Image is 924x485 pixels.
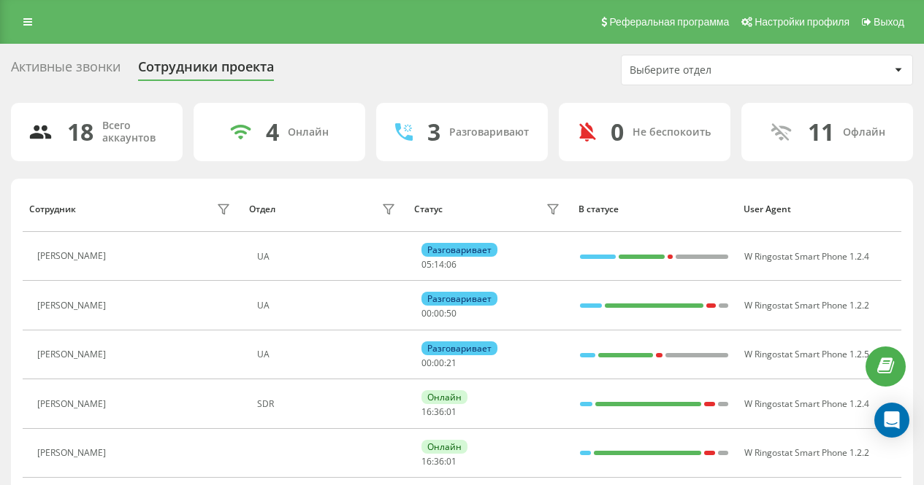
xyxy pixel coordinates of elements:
div: 3 [427,118,440,146]
span: 36 [434,406,444,418]
span: 00 [421,307,432,319]
div: Выберите отдел [630,64,804,77]
div: Open Intercom Messenger [874,403,909,438]
div: UA [257,349,400,360]
div: : : [421,358,457,368]
span: 16 [421,406,432,418]
span: 16 [421,455,432,467]
div: [PERSON_NAME] [37,300,110,311]
div: Сотрудники проекта [138,59,274,82]
div: 4 [266,118,279,146]
span: 00 [434,357,444,369]
div: 11 [808,118,834,146]
div: Разговаривает [421,243,497,257]
div: : : [421,260,457,270]
div: Разговаривает [421,341,497,355]
span: Настройки профиля [755,16,849,28]
span: 21 [446,357,457,369]
span: W Ringostat Smart Phone 1.2.4 [744,397,869,410]
span: W Ringostat Smart Phone 1.2.2 [744,446,869,459]
span: 14 [434,258,444,271]
span: 05 [421,258,432,271]
div: 0 [611,118,624,146]
span: Выход [874,16,904,28]
span: 01 [446,406,457,418]
span: 06 [446,258,457,271]
div: Разговаривают [449,126,529,139]
div: [PERSON_NAME] [37,349,110,360]
div: Онлайн [288,126,329,139]
span: 01 [446,455,457,467]
div: Активные звонки [11,59,121,82]
span: 00 [421,357,432,369]
div: : : [421,457,457,467]
div: Статус [414,204,443,214]
div: SDR [257,399,400,409]
div: Не беспокоить [633,126,711,139]
div: Всего аккаунтов [102,120,165,144]
span: 50 [446,307,457,319]
div: : : [421,309,457,319]
div: Отдел [249,204,275,214]
span: 36 [434,455,444,467]
div: Онлайн [421,390,467,404]
div: Сотрудник [29,204,76,214]
div: 18 [67,118,93,146]
span: W Ringostat Smart Phone 1.2.2 [744,299,869,311]
span: Реферальная программа [609,16,729,28]
span: W Ringostat Smart Phone 1.2.4 [744,250,869,263]
div: Офлайн [843,126,885,139]
div: Разговаривает [421,292,497,306]
div: [PERSON_NAME] [37,251,110,261]
div: UA [257,252,400,262]
div: : : [421,407,457,417]
span: 00 [434,307,444,319]
div: UA [257,300,400,311]
div: Онлайн [421,440,467,454]
div: [PERSON_NAME] [37,448,110,458]
div: В статусе [579,204,730,214]
div: User Agent [744,204,895,214]
div: [PERSON_NAME] [37,399,110,409]
span: W Ringostat Smart Phone 1.2.5 [744,348,869,360]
